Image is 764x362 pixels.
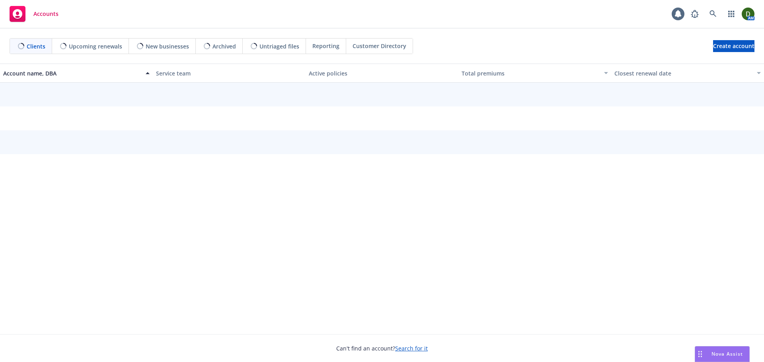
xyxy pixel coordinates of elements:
[695,347,705,362] div: Drag to move
[611,64,764,83] button: Closest renewal date
[259,42,299,50] span: Untriaged files
[705,6,721,22] a: Search
[687,6,703,22] a: Report a Bug
[742,8,754,20] img: photo
[153,64,306,83] button: Service team
[6,3,62,25] a: Accounts
[713,40,754,52] a: Create account
[458,64,611,83] button: Total premiums
[69,42,122,50] span: Upcoming renewals
[306,64,458,83] button: Active policies
[146,42,189,50] span: New businesses
[462,69,599,77] div: Total premiums
[723,6,739,22] a: Switch app
[3,69,141,77] div: Account name, DBA
[614,69,752,77] div: Closest renewal date
[33,11,58,17] span: Accounts
[156,69,302,77] div: Service team
[27,42,45,50] span: Clients
[312,42,339,50] span: Reporting
[309,69,455,77] div: Active policies
[711,350,743,357] span: Nova Assist
[336,344,428,352] span: Can't find an account?
[695,346,750,362] button: Nova Assist
[395,345,428,352] a: Search for it
[713,39,754,54] span: Create account
[353,42,406,50] span: Customer Directory
[212,42,236,50] span: Archived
